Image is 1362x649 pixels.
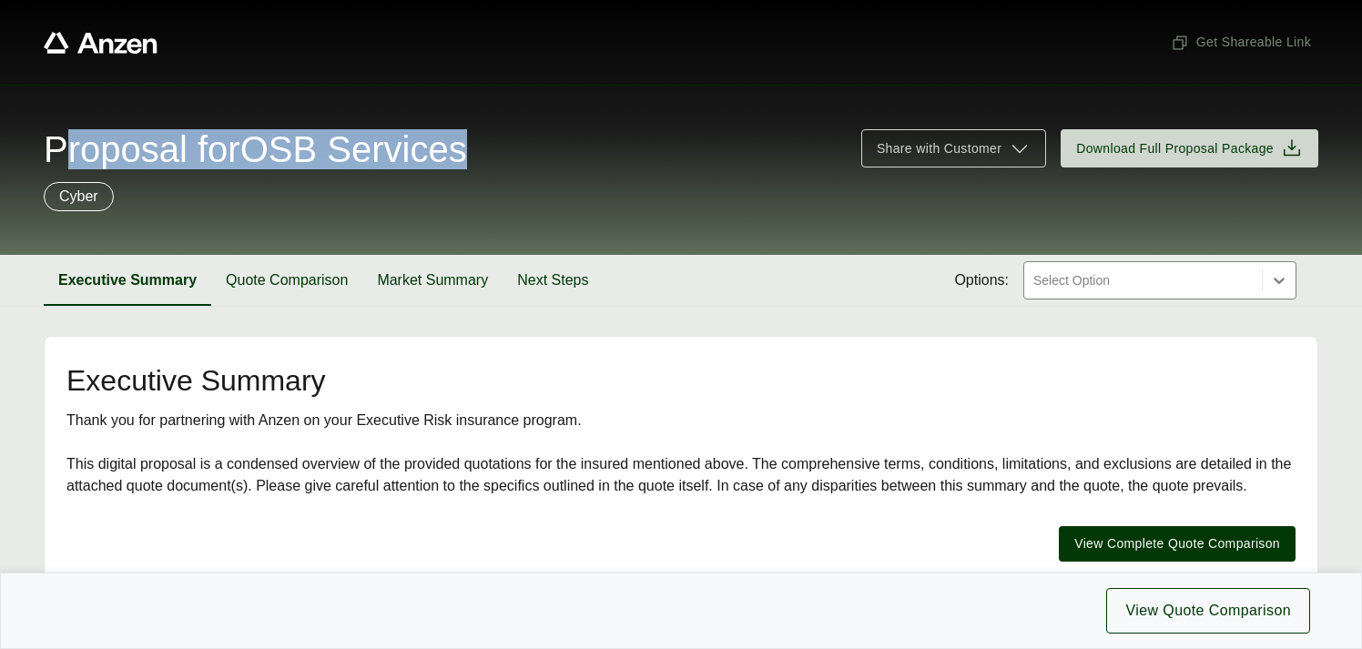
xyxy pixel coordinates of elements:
[44,255,211,306] button: Executive Summary
[1061,129,1318,167] button: Download Full Proposal Package
[1171,33,1311,52] span: Get Shareable Link
[1125,600,1291,622] span: View Quote Comparison
[1076,139,1274,158] span: Download Full Proposal Package
[1074,534,1280,553] span: View Complete Quote Comparison
[877,139,1001,158] span: Share with Customer
[44,32,158,54] a: Anzen website
[861,129,1046,167] button: Share with Customer
[362,255,503,306] button: Market Summary
[59,186,98,208] p: Cyber
[66,410,1296,497] div: Thank you for partnering with Anzen on your Executive Risk insurance program. This digital propos...
[1164,25,1318,59] button: Get Shareable Link
[66,366,1296,395] h2: Executive Summary
[1106,588,1310,634] button: View Quote Comparison
[211,255,362,306] button: Quote Comparison
[954,269,1009,291] span: Options:
[503,255,603,306] button: Next Steps
[1059,526,1296,562] button: View Complete Quote Comparison
[44,131,467,167] span: Proposal for OSB Services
